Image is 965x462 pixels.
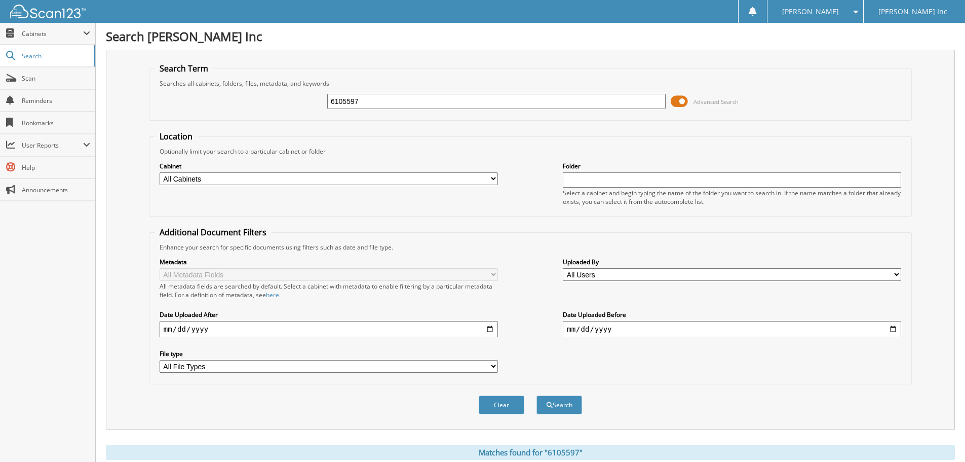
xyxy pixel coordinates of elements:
[266,291,279,299] a: here
[479,396,524,414] button: Clear
[22,119,90,127] span: Bookmarks
[155,227,272,238] legend: Additional Document Filters
[22,163,90,172] span: Help
[106,445,955,460] div: Matches found for "6105597"
[782,9,839,15] span: [PERSON_NAME]
[22,29,83,38] span: Cabinets
[22,141,83,150] span: User Reports
[693,98,739,105] span: Advanced Search
[155,131,198,142] legend: Location
[563,258,901,266] label: Uploaded By
[563,189,901,206] div: Select a cabinet and begin typing the name of the folder you want to search in. If the name match...
[563,321,901,337] input: end
[155,243,906,252] div: Enhance your search for specific documents using filters such as date and file type.
[160,282,498,299] div: All metadata fields are searched by default. Select a cabinet with metadata to enable filtering b...
[563,310,901,319] label: Date Uploaded Before
[563,162,901,170] label: Folder
[155,79,906,88] div: Searches all cabinets, folders, files, metadata, and keywords
[10,5,86,18] img: scan123-logo-white.svg
[155,63,213,74] legend: Search Term
[878,9,947,15] span: [PERSON_NAME] Inc
[155,147,906,156] div: Optionally limit your search to a particular cabinet or folder
[160,321,498,337] input: start
[22,186,90,194] span: Announcements
[106,28,955,45] h1: Search [PERSON_NAME] Inc
[536,396,582,414] button: Search
[22,96,90,105] span: Reminders
[160,162,498,170] label: Cabinet
[160,310,498,319] label: Date Uploaded After
[160,349,498,358] label: File type
[22,74,90,83] span: Scan
[22,52,89,60] span: Search
[160,258,498,266] label: Metadata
